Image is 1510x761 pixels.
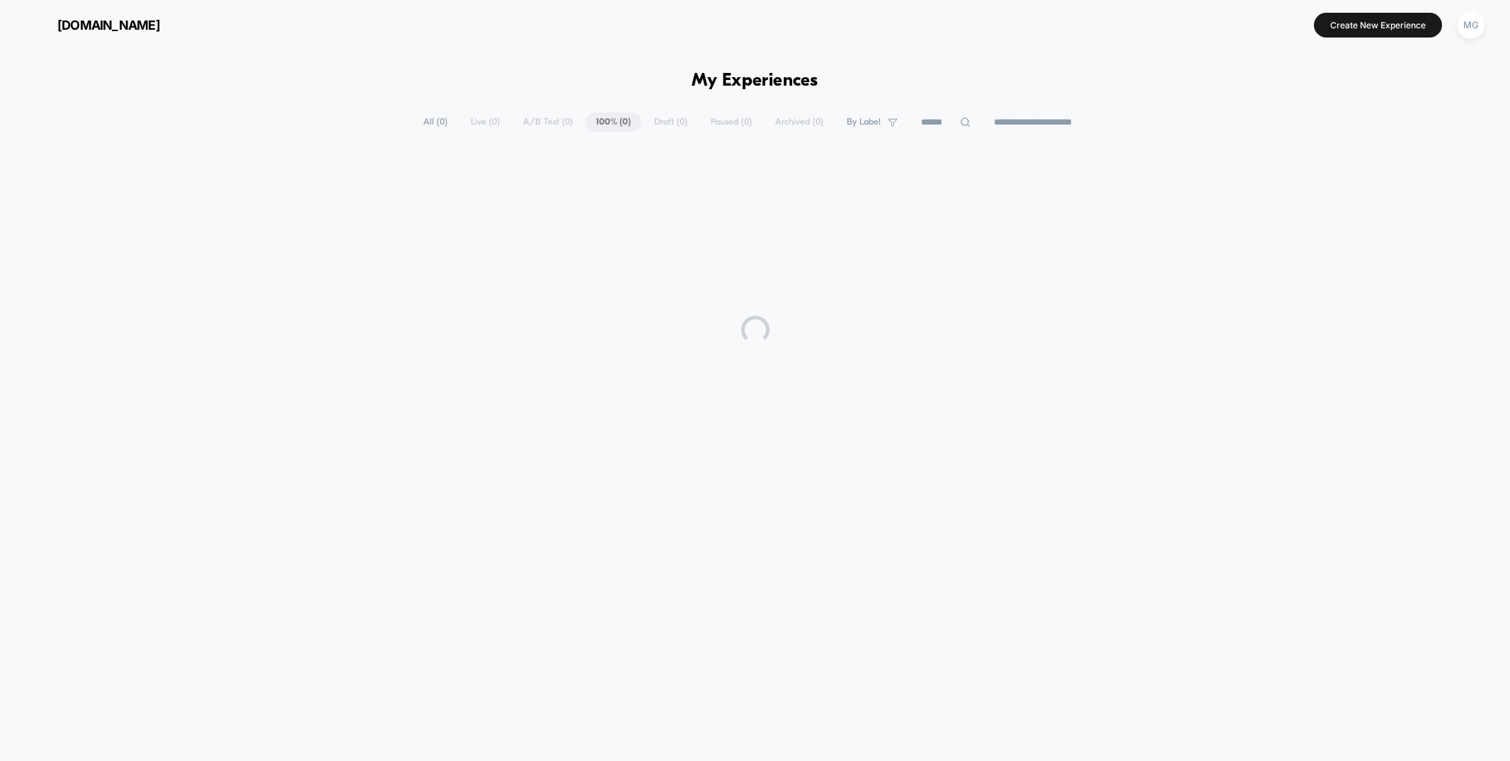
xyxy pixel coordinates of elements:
span: All ( 0 ) [413,113,458,132]
span: [DOMAIN_NAME] [57,18,160,33]
button: [DOMAIN_NAME] [21,13,164,36]
h1: My Experiences [692,71,818,91]
button: Create New Experience [1314,13,1442,38]
button: MG [1453,11,1489,40]
span: By Label [847,117,881,127]
div: MG [1457,11,1485,39]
